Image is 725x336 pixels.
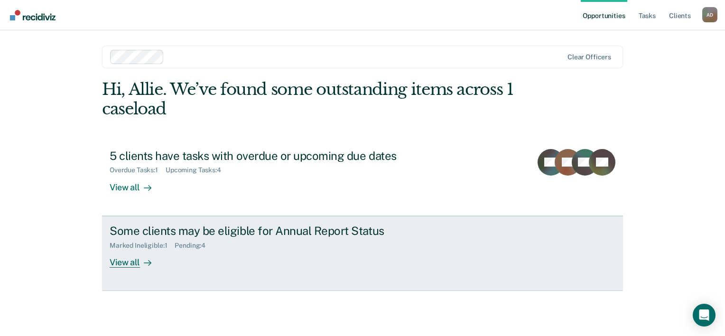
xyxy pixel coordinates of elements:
[567,53,611,61] div: Clear officers
[102,216,623,291] a: Some clients may be eligible for Annual Report StatusMarked Ineligible:1Pending:4View all
[175,242,213,250] div: Pending : 4
[110,174,163,193] div: View all
[110,224,443,238] div: Some clients may be eligible for Annual Report Status
[110,166,166,174] div: Overdue Tasks : 1
[102,141,623,216] a: 5 clients have tasks with overdue or upcoming due datesOverdue Tasks:1Upcoming Tasks:4View all
[110,249,163,268] div: View all
[702,7,717,22] div: A D
[102,80,519,119] div: Hi, Allie. We’ve found some outstanding items across 1 caseload
[693,304,716,327] div: Open Intercom Messenger
[10,10,56,20] img: Recidiviz
[110,242,175,250] div: Marked Ineligible : 1
[702,7,717,22] button: Profile dropdown button
[110,149,443,163] div: 5 clients have tasks with overdue or upcoming due dates
[166,166,229,174] div: Upcoming Tasks : 4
